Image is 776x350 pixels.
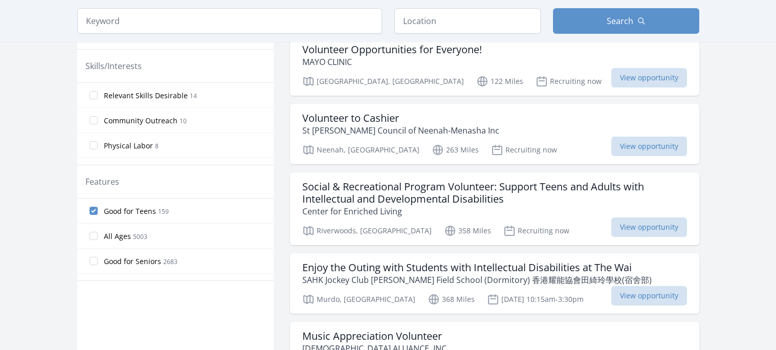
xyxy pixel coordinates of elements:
[302,181,687,205] h3: Social & Recreational Program Volunteer: Support Teens and Adults with Intellectual and Developme...
[302,293,415,305] p: Murdo, [GEOGRAPHIC_DATA]
[302,124,499,137] p: St [PERSON_NAME] Council of Neenah-Menasha Inc
[611,286,687,305] span: View opportunity
[302,43,482,56] h3: Volunteer Opportunities for Everyone!
[302,225,432,237] p: Riverwoods, [GEOGRAPHIC_DATA]
[90,141,98,149] input: Physical Labor 8
[155,142,159,150] span: 8
[302,144,419,156] p: Neenah, [GEOGRAPHIC_DATA]
[302,112,499,124] h3: Volunteer to Cashier
[77,8,382,34] input: Keyword
[302,330,447,342] h3: Music Appreciation Volunteer
[104,231,131,242] span: All Ages
[536,75,602,87] p: Recruiting now
[104,206,156,216] span: Good for Teens
[290,253,699,314] a: Enjoy the Outing with Students with Intellectual Disabilities at The Wai SAHK Jockey Club [PERSON...
[428,293,475,305] p: 368 Miles
[611,217,687,237] span: View opportunity
[302,75,464,87] p: [GEOGRAPHIC_DATA], [GEOGRAPHIC_DATA]
[104,256,161,267] span: Good for Seniors
[394,8,541,34] input: Location
[90,91,98,99] input: Relevant Skills Desirable 14
[302,261,652,274] h3: Enjoy the Outing with Students with Intellectual Disabilities at The Wai
[163,257,178,266] span: 2683
[444,225,491,237] p: 358 Miles
[503,225,569,237] p: Recruiting now
[553,8,699,34] button: Search
[180,117,187,125] span: 10
[611,68,687,87] span: View opportunity
[290,104,699,164] a: Volunteer to Cashier St [PERSON_NAME] Council of Neenah-Menasha Inc Neenah, [GEOGRAPHIC_DATA] 263...
[302,205,687,217] p: Center for Enriched Living
[290,35,699,96] a: Volunteer Opportunities for Everyone! MAYO CLINIC [GEOGRAPHIC_DATA], [GEOGRAPHIC_DATA] 122 Miles ...
[104,141,153,151] span: Physical Labor
[104,91,188,101] span: Relevant Skills Desirable
[90,232,98,240] input: All Ages 5003
[190,92,197,100] span: 14
[104,116,178,126] span: Community Outreach
[90,116,98,124] input: Community Outreach 10
[133,232,147,241] span: 5003
[90,257,98,265] input: Good for Seniors 2683
[90,207,98,215] input: Good for Teens 159
[491,144,557,156] p: Recruiting now
[607,15,633,27] span: Search
[85,60,142,72] legend: Skills/Interests
[290,172,699,245] a: Social & Recreational Program Volunteer: Support Teens and Adults with Intellectual and Developme...
[611,137,687,156] span: View opportunity
[476,75,523,87] p: 122 Miles
[302,56,482,68] p: MAYO CLINIC
[158,207,169,216] span: 159
[302,274,652,286] p: SAHK Jockey Club [PERSON_NAME] Field School (Dormitory) 香港耀能協會田綺玲學校(宿舍部)
[487,293,584,305] p: [DATE] 10:15am-3:30pm
[85,176,119,188] legend: Features
[432,144,479,156] p: 263 Miles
